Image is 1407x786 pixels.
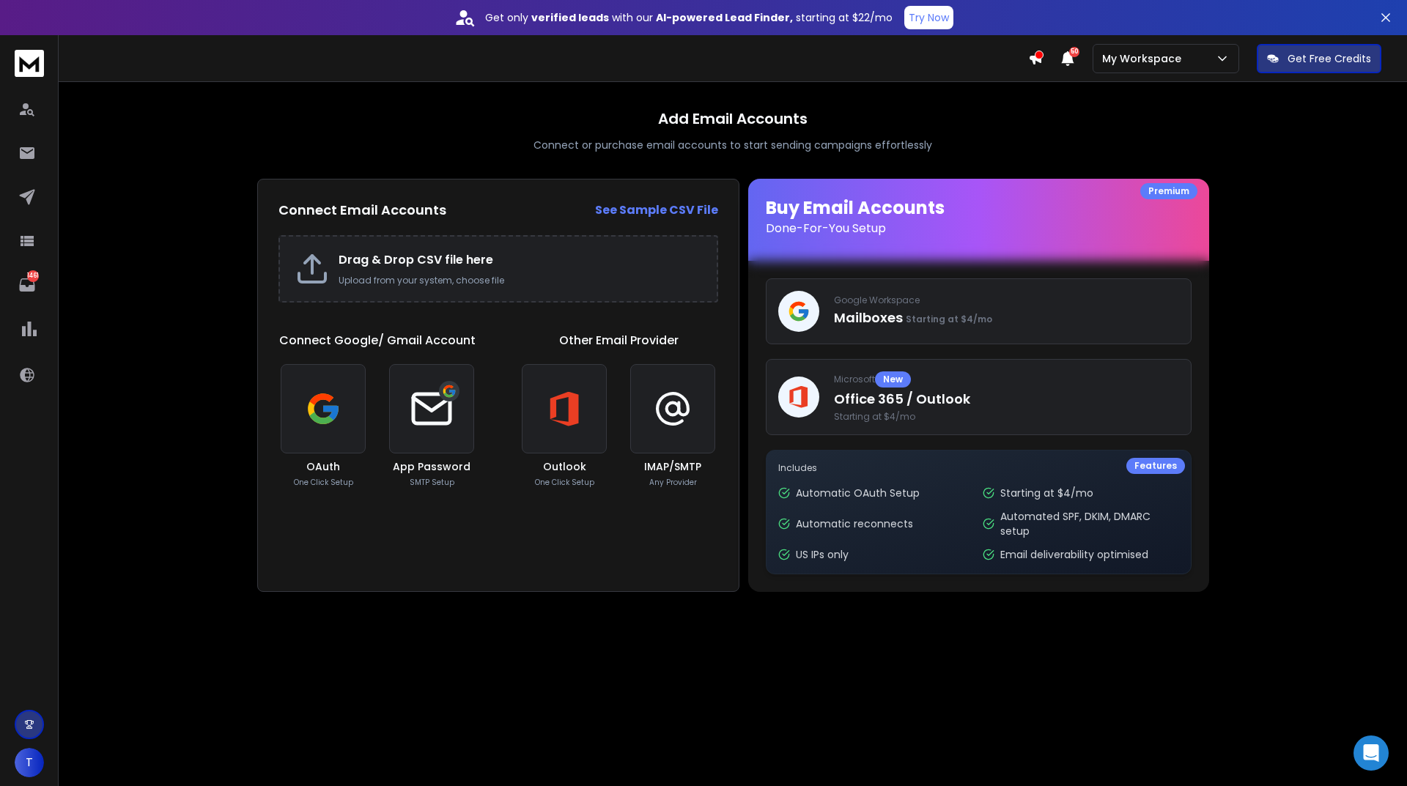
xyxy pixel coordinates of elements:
h1: Buy Email Accounts [766,196,1192,237]
button: Get Free Credits [1257,44,1381,73]
p: Get only with our starting at $22/mo [485,10,893,25]
strong: AI-powered Lead Finder, [656,10,793,25]
h3: App Password [393,459,470,474]
p: Automatic OAuth Setup [796,486,920,500]
p: Email deliverability optimised [1000,547,1148,562]
p: Connect or purchase email accounts to start sending campaigns effortlessly [533,138,932,152]
button: Try Now [904,6,953,29]
p: One Click Setup [294,477,353,488]
p: Get Free Credits [1288,51,1371,66]
p: Try Now [909,10,949,25]
h3: OAuth [306,459,340,474]
p: Microsoft [834,371,1179,388]
span: 50 [1069,47,1079,57]
h1: Other Email Provider [559,332,679,349]
p: Includes [778,462,1179,474]
button: T [15,748,44,777]
a: 1461 [12,270,42,300]
img: logo [15,50,44,77]
p: 1461 [27,270,39,282]
p: Google Workspace [834,294,1179,306]
div: New [875,371,911,388]
h2: Drag & Drop CSV file here [339,251,702,269]
div: Features [1126,458,1185,474]
p: Automatic reconnects [796,516,913,531]
h3: IMAP/SMTP [644,459,701,474]
p: Starting at $4/mo [1000,486,1093,500]
h2: Connect Email Accounts [278,200,446,220]
p: SMTP Setup [410,477,454,488]
h1: Connect Google/ Gmail Account [279,332,476,349]
p: One Click Setup [535,477,594,488]
p: My Workspace [1102,51,1187,66]
span: Starting at $4/mo [834,411,1179,423]
div: Premium [1140,183,1197,199]
div: Open Intercom Messenger [1354,735,1389,771]
strong: verified leads [531,10,609,25]
strong: See Sample CSV File [595,201,718,218]
a: See Sample CSV File [595,201,718,219]
p: Mailboxes [834,308,1179,328]
p: Any Provider [649,477,697,488]
h1: Add Email Accounts [658,108,808,129]
p: Upload from your system, choose file [339,275,702,286]
h3: Outlook [543,459,586,474]
span: Starting at $4/mo [906,313,992,325]
p: Office 365 / Outlook [834,389,1179,409]
p: Done-For-You Setup [766,220,1192,237]
p: US IPs only [796,547,849,562]
p: Automated SPF, DKIM, DMARC setup [1000,509,1178,538]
